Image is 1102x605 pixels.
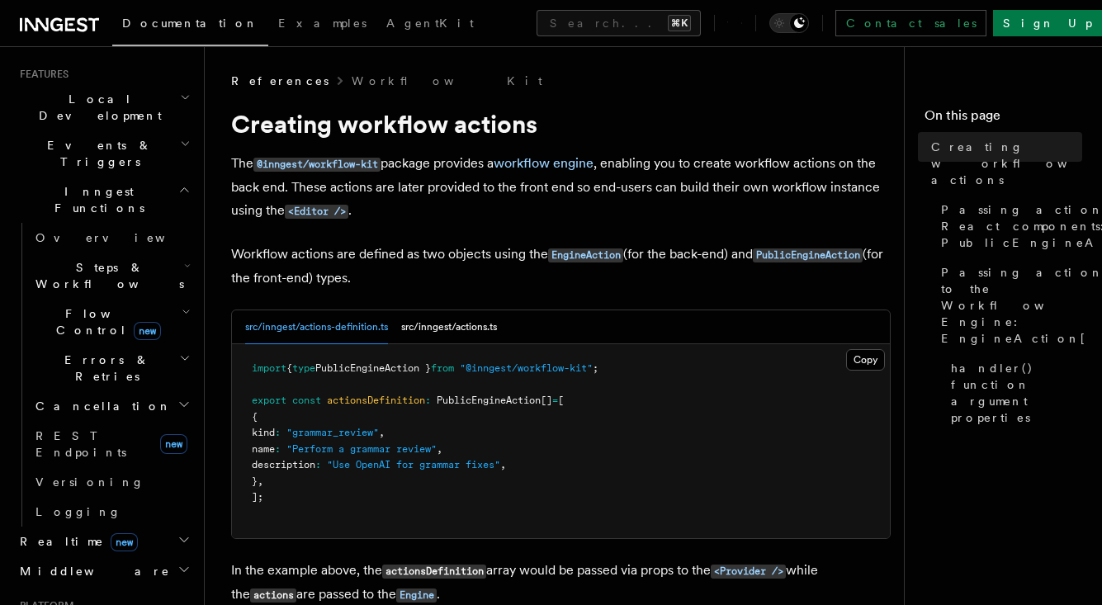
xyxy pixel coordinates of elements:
span: References [231,73,329,89]
code: Engine [396,588,437,603]
button: Realtimenew [13,527,194,556]
code: actions [250,588,296,603]
span: : [425,395,431,406]
span: [] [541,395,552,406]
p: Workflow actions are defined as two objects using the (for the back-end) and (for the front-end) ... [231,243,891,290]
span: { [286,362,292,374]
a: Contact sales [835,10,986,36]
a: <Editor /> [285,202,348,218]
a: handler() function argument properties [944,353,1082,432]
a: Documentation [112,5,268,46]
span: , [379,427,385,438]
span: "grammar_review" [286,427,379,438]
code: actionsDefinition [382,565,486,579]
span: ]; [252,491,263,503]
button: src/inngest/actions-definition.ts [245,310,388,344]
span: actionsDefinition [327,395,425,406]
span: type [292,362,315,374]
span: [ [558,395,564,406]
button: Inngest Functions [13,177,194,223]
a: @inngest/workflow-kit [253,155,381,171]
a: Logging [29,497,194,527]
button: Cancellation [29,391,194,421]
span: "@inngest/workflow-kit" [460,362,593,374]
button: Flow Controlnew [29,299,194,345]
span: description [252,459,315,470]
span: Flow Control [29,305,182,338]
a: Examples [268,5,376,45]
span: PublicEngineAction } [315,362,431,374]
span: new [134,322,161,340]
span: : [275,427,281,438]
span: const [292,395,321,406]
p: The package provides a , enabling you to create workflow actions on the back end. These actions a... [231,152,891,223]
a: Workflow Kit [352,73,542,89]
code: PublicEngineAction [753,248,863,262]
h4: On this page [925,106,1082,132]
button: Local Development [13,84,194,130]
span: import [252,362,286,374]
a: Passing actions to the React components: PublicEngineAction[] [934,195,1082,258]
h1: Creating workflow actions [231,109,891,139]
code: <Provider /> [711,565,786,579]
span: Steps & Workflows [29,259,184,292]
span: kind [252,427,275,438]
span: export [252,395,286,406]
span: Inngest Functions [13,183,178,216]
code: EngineAction [548,248,623,262]
a: Passing actions to the Workflow Engine: EngineAction[] [934,258,1082,353]
span: Middleware [13,563,170,579]
span: Examples [278,17,367,30]
a: AgentKit [376,5,484,45]
span: Events & Triggers [13,137,180,170]
div: Inngest Functions [13,223,194,527]
a: <Provider /> [711,562,786,578]
span: "Perform a grammar review" [286,443,437,455]
span: , [500,459,506,470]
span: name [252,443,275,455]
span: ; [593,362,598,374]
span: Overview [35,231,206,244]
a: Engine [396,586,437,602]
a: Sign Up [993,10,1102,36]
button: Steps & Workflows [29,253,194,299]
a: PublicEngineAction [753,246,863,262]
span: Realtime [13,533,138,550]
a: workflow engine [494,155,594,171]
span: Features [13,68,69,81]
span: PublicEngineAction [437,395,541,406]
button: Toggle dark mode [769,13,809,33]
span: : [315,459,321,470]
span: handler() function argument properties [951,360,1082,426]
span: } [252,475,258,487]
span: REST Endpoints [35,429,126,459]
span: { [252,411,258,423]
a: Creating workflow actions [925,132,1082,195]
button: Errors & Retries [29,345,194,391]
span: Documentation [122,17,258,30]
button: src/inngest/actions.ts [401,310,497,344]
span: , [258,475,263,487]
code: @inngest/workflow-kit [253,158,381,172]
span: from [431,362,454,374]
span: AgentKit [386,17,474,30]
span: Versioning [35,475,144,489]
span: Local Development [13,91,180,124]
span: Cancellation [29,398,172,414]
button: Middleware [13,556,194,586]
span: Errors & Retries [29,352,179,385]
button: Search...⌘K [537,10,701,36]
span: "Use OpenAI for grammar fixes" [327,459,500,470]
a: EngineAction [548,246,623,262]
span: new [160,434,187,454]
code: <Editor /> [285,205,348,219]
span: , [437,443,442,455]
span: : [275,443,281,455]
span: Logging [35,505,121,518]
button: Copy [846,349,885,371]
span: new [111,533,138,551]
button: Events & Triggers [13,130,194,177]
kbd: ⌘K [668,15,691,31]
span: = [552,395,558,406]
a: REST Endpointsnew [29,421,194,467]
